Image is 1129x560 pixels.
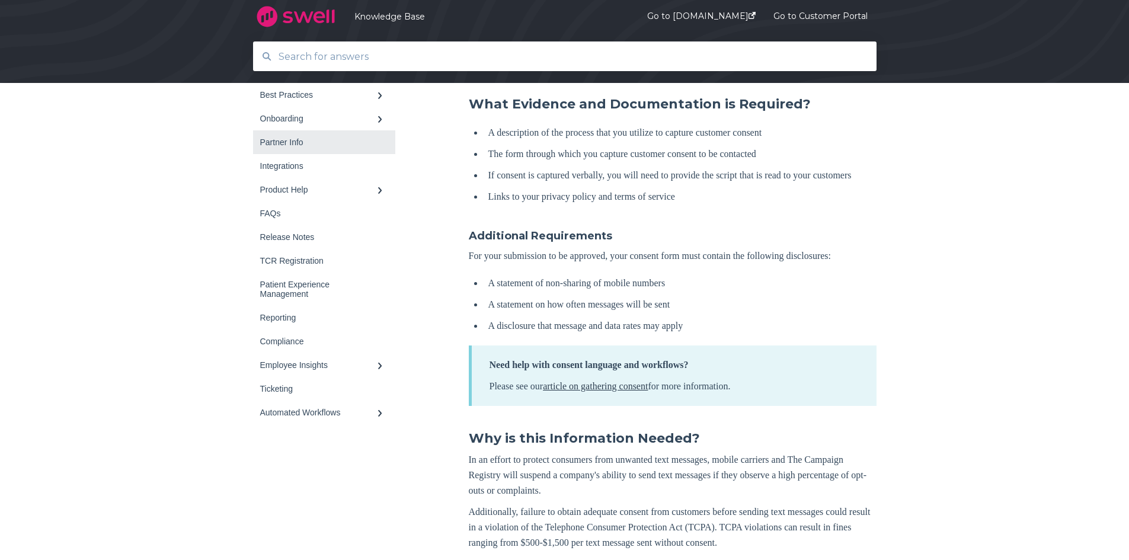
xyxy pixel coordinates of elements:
a: Patient Experience Management [253,273,395,306]
div: Compliance [260,337,376,346]
a: Ticketing [253,377,395,401]
h4: Additional Requirements [469,228,877,244]
div: Patient Experience Management [260,280,376,299]
li: Links to your privacy policy and terms of service [484,189,877,204]
div: Ticketing [260,384,376,393]
a: Onboarding [253,107,395,130]
p: Please see our for more information. [490,379,859,394]
a: Integrations [253,154,395,178]
h3: Why is this Information Needed? [469,430,877,447]
div: Reporting [260,313,376,322]
div: Release Notes [260,232,376,242]
input: Search for answers [271,44,859,69]
a: Employee Insights [253,353,395,377]
a: Product Help [253,178,395,201]
a: Compliance [253,329,395,353]
li: A description of the process that you utilize to capture customer consent [484,125,877,140]
img: company logo [253,2,339,31]
div: Employee Insights [260,360,376,370]
a: TCR Registration [253,249,395,273]
p: In an effort to protect consumers from unwanted text messages, mobile carriers and The Campaign R... [469,452,877,498]
div: FAQs [260,209,376,218]
a: FAQs [253,201,395,225]
li: A statement on how often messages will be sent [484,297,877,312]
a: Best Practices [253,83,395,107]
div: Product Help [260,185,376,194]
p: For your submission to be approved, your consent form must contain the following disclosures: [469,248,877,264]
li: A statement of non-sharing of mobile numbers [484,276,877,291]
div: Integrations [260,161,376,171]
strong: Need help with consent language and workflows? [490,360,689,370]
a: article on gathering consent [543,381,648,391]
li: If consent is captured verbally, you will need to provide the script that is read to your customers [484,168,877,183]
a: Knowledge Base [354,11,612,22]
div: Automated Workflows [260,408,376,417]
a: Partner Info [253,130,395,154]
li: The form through which you capture customer consent to be contacted [484,146,877,162]
a: Reporting [253,306,395,329]
li: A disclosure that message and data rates may apply [484,318,877,334]
div: Best Practices [260,90,376,100]
h3: What Evidence and Documentation is Required? [469,95,877,113]
div: Partner Info [260,137,376,147]
div: Onboarding [260,114,376,123]
p: Additionally, failure to obtain adequate consent from customers before sending text messages coul... [469,504,877,551]
a: Automated Workflows [253,401,395,424]
a: Release Notes [253,225,395,249]
div: TCR Registration [260,256,376,265]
